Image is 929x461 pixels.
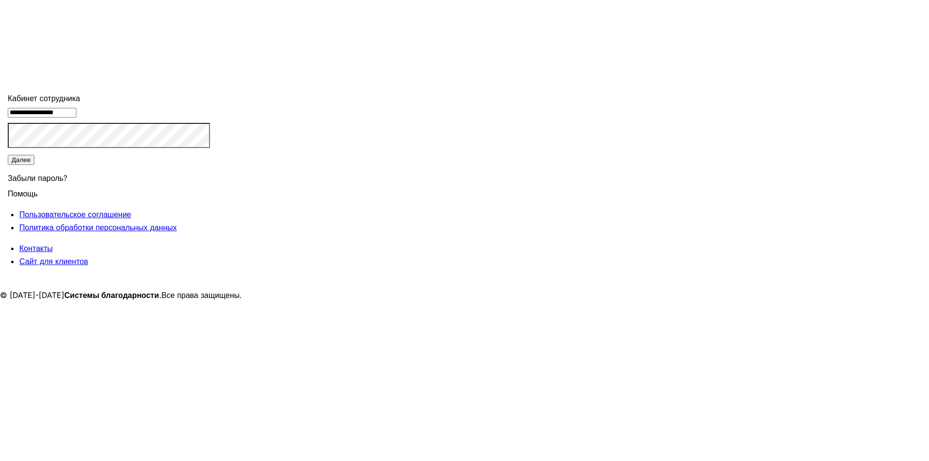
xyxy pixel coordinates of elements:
strong: Системы благодарности [64,290,159,300]
button: Далее [8,155,34,165]
a: Сайт для клиентов [19,256,88,266]
div: Кабинет сотрудника [8,92,210,105]
div: Забыли пароль? [8,166,210,187]
a: Пользовательское соглашение [19,209,131,219]
span: Помощь [8,183,38,198]
span: Все права защищены. [162,290,242,300]
a: Контакты [19,243,53,253]
a: Политика обработки персональных данных [19,223,177,232]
